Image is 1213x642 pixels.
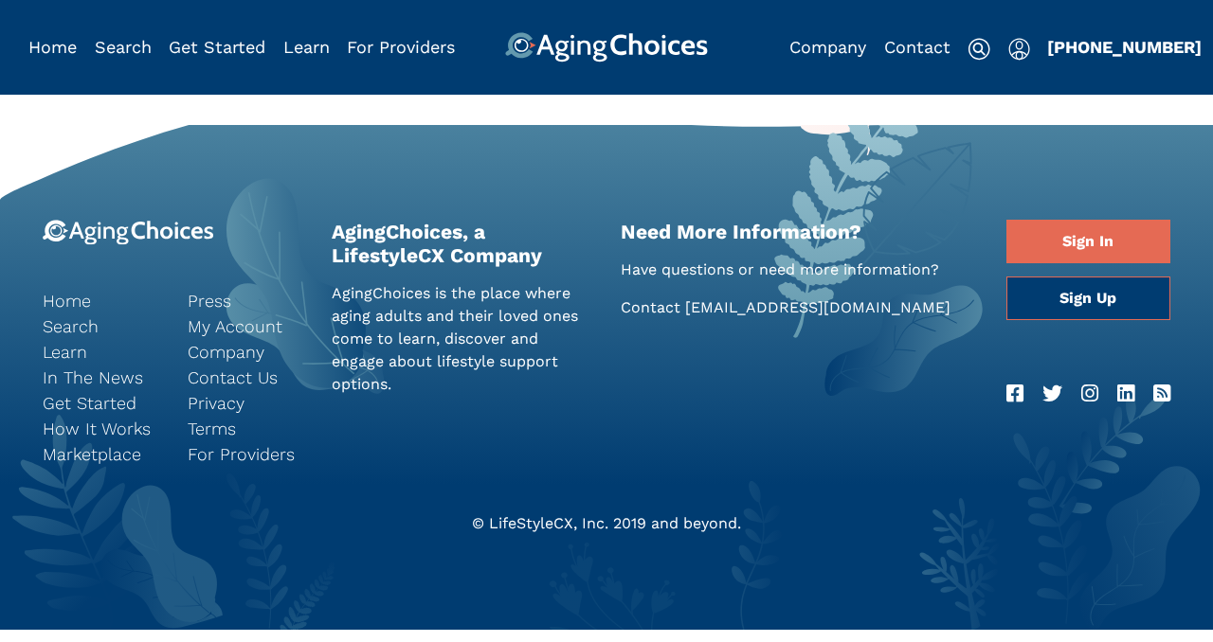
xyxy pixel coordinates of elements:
[95,37,152,57] a: Search
[43,441,159,467] a: Marketplace
[968,38,990,61] img: search-icon.svg
[332,220,592,267] h2: AgingChoices, a LifestyleCX Company
[1006,276,1170,320] a: Sign Up
[283,37,330,57] a: Learn
[188,288,304,313] a: Press
[43,288,159,313] a: Home
[1153,379,1170,409] a: RSS Feed
[1047,37,1202,57] a: [PHONE_NUMBER]
[1008,32,1030,62] div: Popover trigger
[789,37,866,57] a: Company
[1006,220,1170,263] a: Sign In
[188,339,304,365] a: Company
[188,390,304,416] a: Privacy
[1042,379,1062,409] a: Twitter
[95,32,152,62] div: Popover trigger
[621,220,978,243] h2: Need More Information?
[43,416,159,441] a: How It Works
[505,32,708,62] img: AgingChoices
[43,365,159,390] a: In The News
[43,313,159,339] a: Search
[1117,379,1134,409] a: LinkedIn
[621,296,978,319] p: Contact
[1081,379,1098,409] a: Instagram
[43,339,159,365] a: Learn
[188,441,304,467] a: For Providers
[685,298,950,316] a: [EMAIL_ADDRESS][DOMAIN_NAME]
[169,37,265,57] a: Get Started
[188,365,304,390] a: Contact Us
[1008,38,1030,61] img: user-icon.svg
[332,282,592,396] p: AgingChoices is the place where aging adults and their loved ones come to learn, discover and eng...
[28,37,77,57] a: Home
[188,313,304,339] a: My Account
[43,390,159,416] a: Get Started
[1006,379,1023,409] a: Facebook
[188,416,304,441] a: Terms
[884,37,950,57] a: Contact
[621,259,978,281] p: Have questions or need more information?
[43,220,214,245] img: 9-logo.svg
[28,512,1185,535] div: © LifeStyleCX, Inc. 2019 and beyond.
[347,37,455,57] a: For Providers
